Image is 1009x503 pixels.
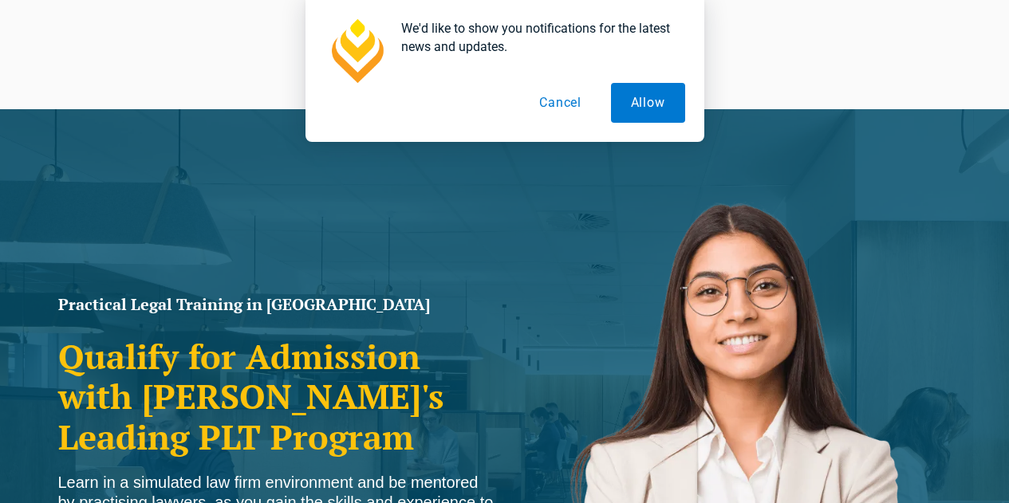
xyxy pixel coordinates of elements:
[519,83,601,123] button: Cancel
[611,83,685,123] button: Allow
[388,19,685,56] div: We'd like to show you notifications for the latest news and updates.
[58,297,497,312] h1: Practical Legal Training in [GEOGRAPHIC_DATA]
[325,19,388,83] img: notification icon
[58,336,497,457] h2: Qualify for Admission with [PERSON_NAME]'s Leading PLT Program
